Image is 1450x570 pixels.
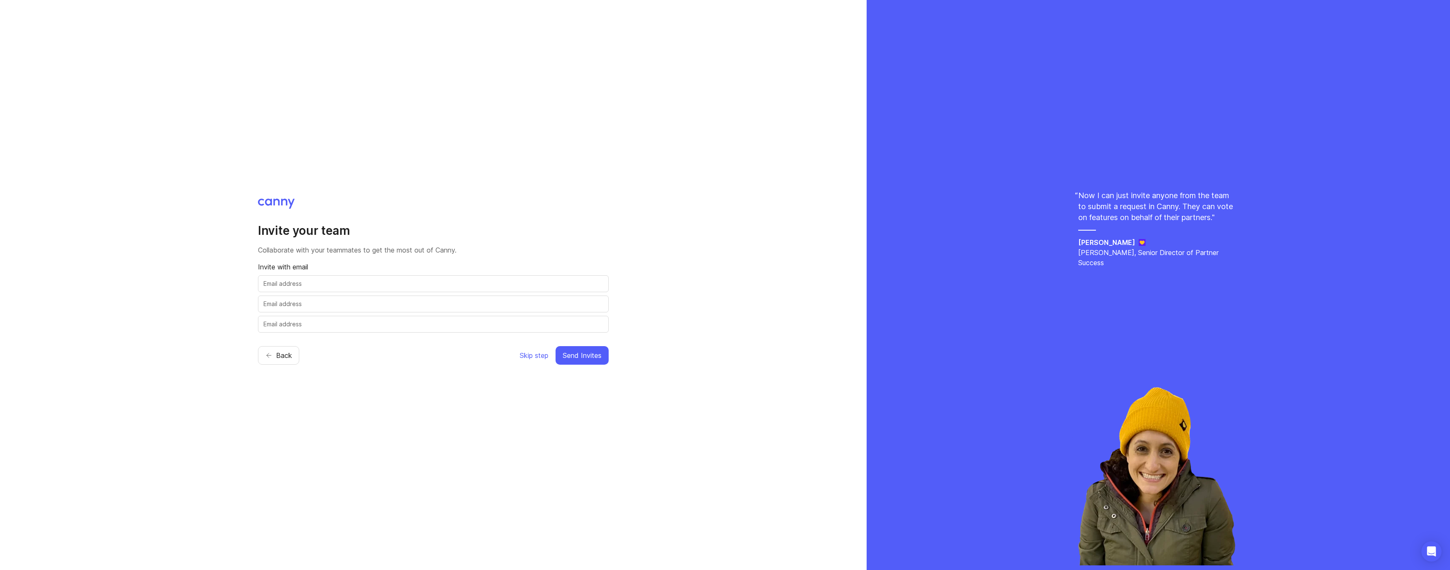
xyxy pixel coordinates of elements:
[1078,237,1135,247] h5: [PERSON_NAME]
[519,346,549,365] button: Skip step
[1078,190,1238,223] p: Now I can just invite anyone from the team to submit a request in Canny. They can vote on feature...
[258,262,609,272] p: Invite with email
[1139,239,1146,246] img: Jane logo
[263,299,603,309] input: Email address
[258,346,299,365] button: Back
[263,279,603,288] input: Email address
[520,350,548,360] span: Skip step
[276,350,292,360] span: Back
[1072,380,1244,565] img: rachel-ec36006e32d921eccbc7237da87631ad.webp
[263,320,603,329] input: Email address
[556,346,609,365] button: Send Invites
[1421,541,1442,562] div: Open Intercom Messenger
[258,223,609,238] h2: Invite your team
[563,350,601,360] span: Send Invites
[258,245,609,255] p: Collaborate with your teammates to get the most out of Canny.
[258,199,295,209] img: Canny logo
[1078,247,1238,268] p: [PERSON_NAME], Senior Director of Partner Success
